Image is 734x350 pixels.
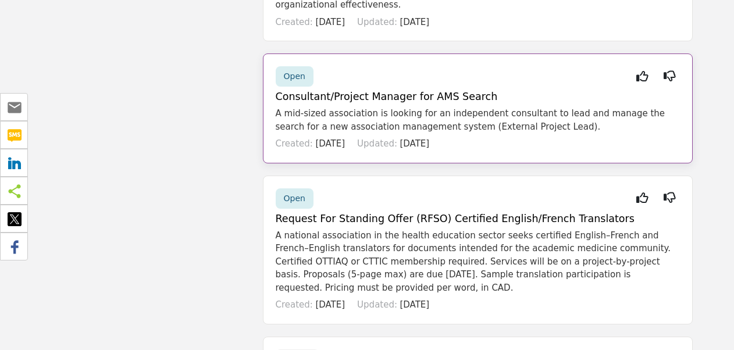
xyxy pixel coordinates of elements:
[284,72,305,81] span: Open
[636,76,649,77] i: Interested
[400,299,429,310] span: [DATE]
[315,299,345,310] span: [DATE]
[357,299,397,310] span: Updated:
[357,138,397,149] span: Updated:
[276,138,313,149] span: Created:
[276,107,680,133] p: A mid-sized association is looking for an independent consultant to lead and manage the search fo...
[276,229,680,295] p: A national association in the health education sector seeks certified English–French and French–E...
[315,138,345,149] span: [DATE]
[664,76,676,77] i: Not Interested
[276,213,680,225] h5: Request For Standing Offer (RFSO) Certified English/French Translators
[357,17,397,27] span: Updated:
[276,91,680,103] h5: Consultant/Project Manager for AMS Search
[284,194,305,203] span: Open
[315,17,345,27] span: [DATE]
[276,299,313,310] span: Created:
[276,17,313,27] span: Created:
[400,17,429,27] span: [DATE]
[400,138,429,149] span: [DATE]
